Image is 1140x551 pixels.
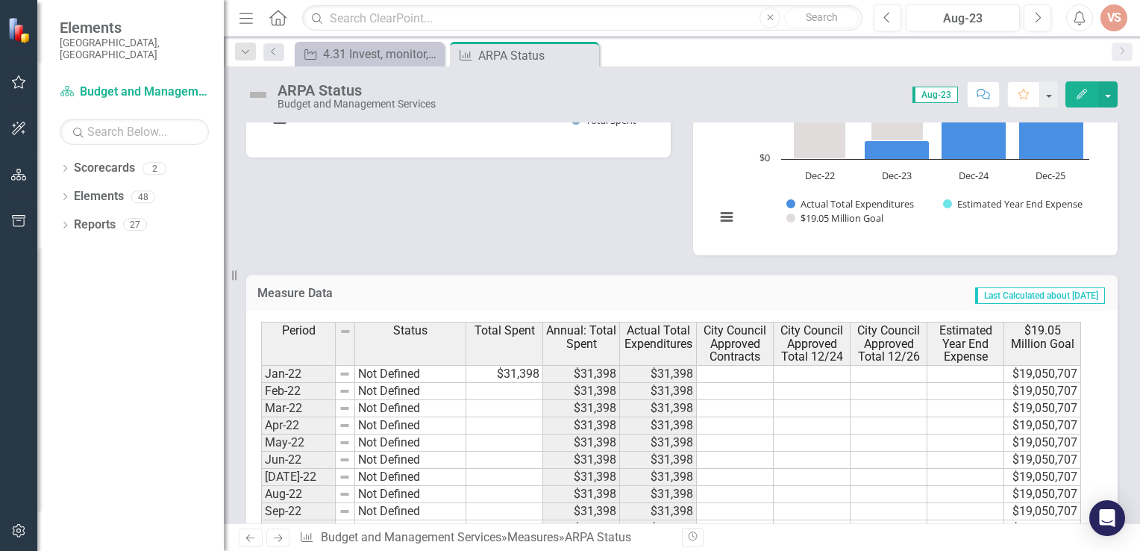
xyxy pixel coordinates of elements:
td: $31,398 [620,417,697,435]
td: Not Defined [355,383,466,400]
span: City Council Approved Contracts [700,324,770,364]
span: Actual Total Expenditures [623,324,693,350]
text: Dec-25 [1036,169,1065,182]
button: Search [784,7,859,28]
td: $19,050,707 [1004,520,1081,538]
img: 8DAGhfEEPCf229AAAAAElFTkSuQmCC [339,420,351,432]
div: Open Intercom Messenger [1089,500,1125,536]
td: $31,398 [620,365,697,383]
path: Dec-25, 9,859,443.75. Actual Total Expenditures. [1019,104,1084,160]
td: Not Defined [355,435,466,452]
td: $31,398 [543,503,620,520]
text: $0 [760,151,770,164]
img: 8DAGhfEEPCf229AAAAAElFTkSuQmCC [339,454,351,466]
td: $31,398 [620,503,697,520]
span: $19.05 Million Goal [1007,324,1077,350]
td: $19,050,707 [1004,469,1081,486]
img: 8DAGhfEEPCf229AAAAAElFTkSuQmCC [339,437,351,449]
div: Budget and Management Services [278,99,436,110]
td: Apr-22 [261,417,336,435]
button: VS [1100,4,1127,31]
span: Estimated Year End Expense [930,324,1000,364]
td: Not Defined [355,452,466,469]
img: ClearPoint Strategy [7,16,34,43]
td: Not Defined [355,365,466,383]
td: Sep-22 [261,503,336,520]
img: 8DAGhfEEPCf229AAAAAElFTkSuQmCC [339,385,351,397]
td: Feb-22 [261,383,336,400]
h3: Measure Data [257,287,567,300]
div: 48 [131,190,155,203]
td: Not Defined [355,520,466,538]
span: Elements [60,19,209,37]
img: 8DAGhfEEPCf229AAAAAElFTkSuQmCC [339,523,351,535]
td: $19,050,707 [1004,435,1081,452]
button: Show $19.05 Million Goal [786,211,886,225]
td: Jun-22 [261,452,336,469]
div: ARPA Status [565,530,631,544]
span: Annual: Total Spent [546,324,616,350]
td: Aug-22 [261,486,336,503]
text: Dec-24 [959,169,989,182]
text: Dec-23 [882,169,912,182]
button: Show Actual Total Expenditures [786,197,914,211]
a: Elements [74,188,124,205]
td: $31,398 [543,417,620,435]
td: $31,398 [543,400,620,417]
img: 8DAGhfEEPCf229AAAAAElFTkSuQmCC [339,368,351,380]
div: 2 [142,162,166,175]
td: $31,398 [620,469,697,486]
td: $19,050,707 [1004,452,1081,469]
span: City Council Approved Total 12/26 [854,324,924,364]
td: $31,398 [620,435,697,452]
td: May-22 [261,435,336,452]
td: Jan-22 [261,365,336,383]
button: Show Estimated Year End Expense [943,197,1083,211]
td: Not Defined [355,469,466,486]
td: Not Defined [355,486,466,503]
td: $31,398 [543,520,620,538]
td: $31,398 [543,365,620,383]
td: $31,398 [543,452,620,469]
input: Search ClearPoint... [302,5,862,31]
path: Dec-22, 31,398. Actual Total Expenditures. [788,159,851,160]
td: Oct-22 [261,520,336,538]
td: $31,398 [620,383,697,400]
td: $19,050,707 [1004,417,1081,435]
a: 4.31 Invest, monitor, and evaluate recovery and renewal resources [298,45,440,63]
a: Scorecards [74,160,135,177]
td: $19,050,707 [1004,503,1081,520]
path: Dec-24, 7,720,672.09. Actual Total Expenditures. [942,116,1006,160]
path: Dec-23, 3,191,324. Actual Total Expenditures. [865,141,930,160]
a: Budget and Management Services [321,530,501,544]
span: Search [806,11,838,23]
img: 8DAGhfEEPCf229AAAAAElFTkSuQmCC [339,402,351,414]
img: 8DAGhfEEPCf229AAAAAElFTkSuQmCC [339,326,351,337]
small: [GEOGRAPHIC_DATA], [GEOGRAPHIC_DATA] [60,37,209,61]
td: $31,398 [543,435,620,452]
span: Status [393,324,427,337]
img: 8DAGhfEEPCf229AAAAAElFTkSuQmCC [339,471,351,483]
span: City Council Approved Total 12/24 [777,324,847,364]
td: [DATE]-22 [261,469,336,486]
button: View chart menu, ARPA Progress (Contracts by 2024 and Expenditures by 2026) [716,207,737,228]
span: Last Calculated about [DATE] [975,287,1105,304]
span: Total Spent [475,324,535,337]
g: Actual Total Expenditures, bar series 1 of 3 with 4 bars. [788,104,1083,160]
img: 8DAGhfEEPCf229AAAAAElFTkSuQmCC [339,488,351,500]
img: 8DAGhfEEPCf229AAAAAElFTkSuQmCC [339,505,351,517]
div: 27 [123,219,147,231]
div: » » [299,529,671,547]
td: $19,050,707 [1004,400,1081,417]
td: $19,050,707 [1004,383,1081,400]
td: Not Defined [355,503,466,520]
div: Aug-23 [911,10,1015,28]
div: ARPA Status [478,46,595,65]
td: $31,398 [620,520,697,538]
td: $31,398 [620,486,697,503]
div: ARPA Status [278,82,436,99]
td: $19,050,707 [1004,486,1081,503]
span: Period [282,324,316,337]
td: Not Defined [355,417,466,435]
